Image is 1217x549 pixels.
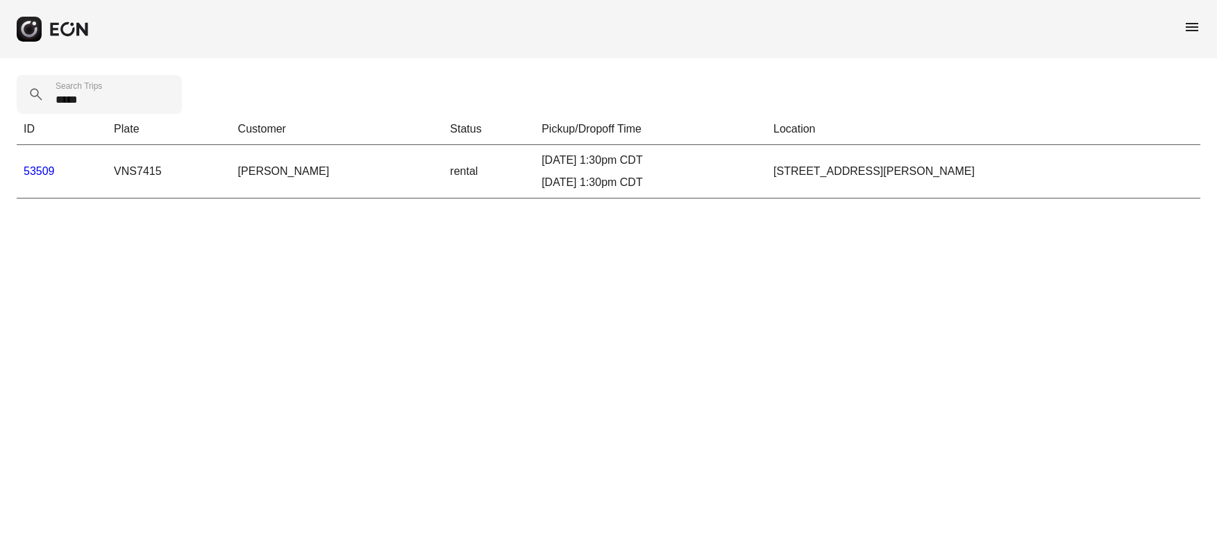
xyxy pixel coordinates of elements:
[231,145,444,199] td: [PERSON_NAME]
[24,165,55,177] a: 53509
[535,114,766,145] th: Pickup/Dropoff Time
[56,81,102,92] label: Search Trips
[231,114,444,145] th: Customer
[766,114,1200,145] th: Location
[1184,19,1200,35] span: menu
[766,145,1200,199] td: [STREET_ADDRESS][PERSON_NAME]
[107,114,231,145] th: Plate
[443,114,535,145] th: Status
[443,145,535,199] td: rental
[17,114,107,145] th: ID
[542,152,759,169] div: [DATE] 1:30pm CDT
[107,145,231,199] td: VNS7415
[542,174,759,191] div: [DATE] 1:30pm CDT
